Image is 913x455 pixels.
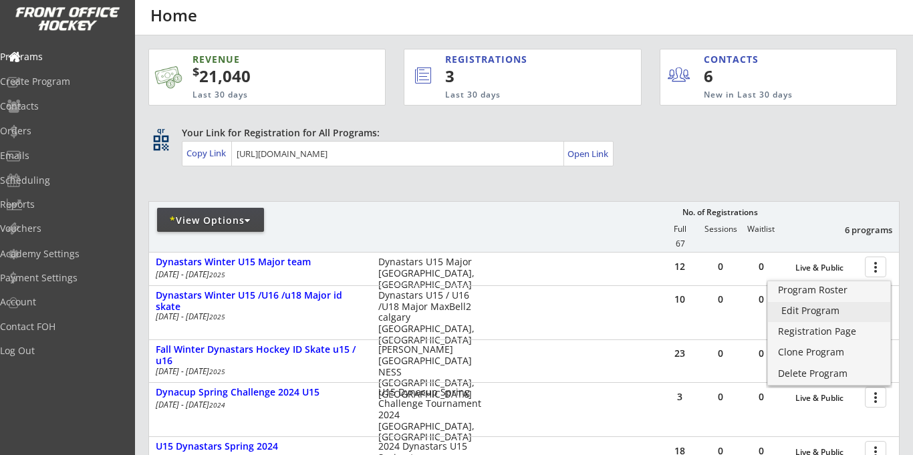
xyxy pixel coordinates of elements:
[209,312,225,321] em: 2025
[700,262,741,271] div: 0
[192,63,199,80] sup: $
[660,224,700,234] div: Full
[778,285,880,295] div: Program Roster
[795,394,858,403] div: Live & Public
[778,369,880,378] div: Delete Program
[741,349,781,358] div: 0
[660,262,700,271] div: 12
[700,224,741,234] div: Sessions
[156,401,360,409] div: [DATE] - [DATE]
[678,208,761,217] div: No. of Registrations
[156,313,360,321] div: [DATE] - [DATE]
[704,65,786,88] div: 6
[567,144,610,163] a: Open Link
[157,214,264,227] div: View Options
[823,224,892,236] div: 6 programs
[209,270,225,279] em: 2025
[865,257,886,277] button: more_vert
[182,126,858,140] div: Your Link for Registration for All Programs:
[209,400,225,410] em: 2024
[741,392,781,402] div: 0
[700,349,741,358] div: 0
[700,392,741,402] div: 0
[378,257,483,290] div: Dynastars U15 Major [GEOGRAPHIC_DATA], [GEOGRAPHIC_DATA]
[156,257,364,268] div: Dynastars Winter U15 Major team
[795,263,858,273] div: Live & Public
[378,290,483,346] div: Dynastars U15 / U16 /U18 Major MaxBell2 calgary [GEOGRAPHIC_DATA], [GEOGRAPHIC_DATA]
[768,302,890,322] a: Edit Program
[445,53,582,66] div: REGISTRATIONS
[152,126,168,135] div: qr
[378,387,483,443] div: U15 Dynacup Spring Challenge Tournament 2024 [GEOGRAPHIC_DATA], [GEOGRAPHIC_DATA]
[156,290,364,313] div: Dynastars Winter U15 /U16 /u18 Major id skate
[156,367,360,375] div: [DATE] - [DATE]
[156,271,360,279] div: [DATE] - [DATE]
[209,367,225,376] em: 2025
[186,147,229,159] div: Copy Link
[778,327,880,336] div: Registration Page
[156,441,364,452] div: U15 Dynastars Spring 2024
[445,90,585,101] div: Last 30 days
[378,344,483,400] div: [PERSON_NAME] [GEOGRAPHIC_DATA] NESS [GEOGRAPHIC_DATA], [GEOGRAPHIC_DATA]
[660,239,700,249] div: 67
[704,53,765,66] div: CONTACTS
[741,262,781,271] div: 0
[778,347,880,357] div: Clone Program
[768,323,890,343] a: Registration Page
[156,387,364,398] div: Dynacup Spring Challenge 2024 U15
[741,224,781,234] div: Waitlist
[445,65,596,88] div: 3
[700,295,741,304] div: 0
[567,148,610,160] div: Open Link
[151,133,171,153] button: qr_code
[660,295,700,304] div: 10
[192,65,343,88] div: 21,040
[192,90,325,101] div: Last 30 days
[781,306,877,315] div: Edit Program
[865,387,886,408] button: more_vert
[660,392,700,402] div: 3
[768,281,890,301] a: Program Roster
[741,295,781,304] div: 0
[704,90,834,101] div: New in Last 30 days
[156,344,364,367] div: Fall Winter Dynastars Hockey ID Skate u15 / u16
[192,53,325,66] div: REVENUE
[660,349,700,358] div: 23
